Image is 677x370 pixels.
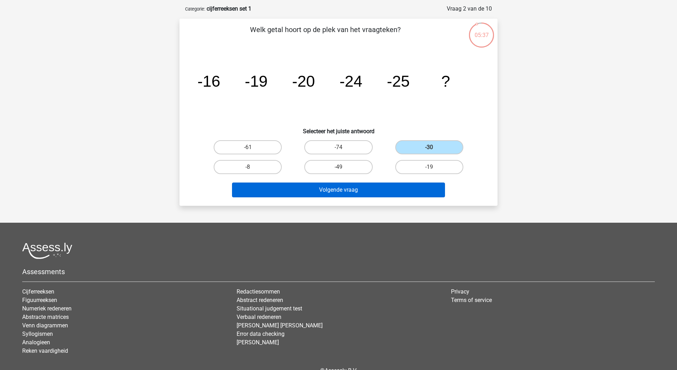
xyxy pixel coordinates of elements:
a: Figuurreeksen [22,297,57,303]
label: -61 [214,140,282,154]
a: Situational judgement test [237,305,302,312]
label: -8 [214,160,282,174]
p: Welk getal hoort op de plek van het vraagteken? [191,24,460,45]
div: 05:37 [468,22,495,39]
tspan: -19 [245,72,268,90]
h5: Assessments [22,267,655,276]
a: Cijferreeksen [22,288,54,295]
a: Redactiesommen [237,288,280,295]
a: [PERSON_NAME] [PERSON_NAME] [237,322,323,329]
a: Syllogismen [22,331,53,337]
small: Categorie: [185,6,205,12]
tspan: -24 [340,72,362,90]
label: -49 [304,160,372,174]
div: Vraag 2 van de 10 [447,5,492,13]
a: Verbaal redeneren [237,314,281,320]
a: [PERSON_NAME] [237,339,279,346]
button: Volgende vraag [232,183,445,197]
tspan: -16 [197,72,220,90]
strong: cijferreeksen set 1 [207,5,251,12]
a: Abstract redeneren [237,297,283,303]
a: Error data checking [237,331,285,337]
a: Abstracte matrices [22,314,69,320]
label: -30 [395,140,463,154]
tspan: -25 [387,72,410,90]
a: Privacy [451,288,469,295]
h6: Selecteer het juiste antwoord [191,122,486,135]
tspan: -20 [292,72,315,90]
tspan: ? [441,72,450,90]
a: Reken vaardigheid [22,347,68,354]
label: -74 [304,140,372,154]
a: Analogieen [22,339,50,346]
img: Assessly logo [22,242,72,259]
a: Terms of service [451,297,492,303]
label: -19 [395,160,463,174]
a: Venn diagrammen [22,322,68,329]
a: Numeriek redeneren [22,305,72,312]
